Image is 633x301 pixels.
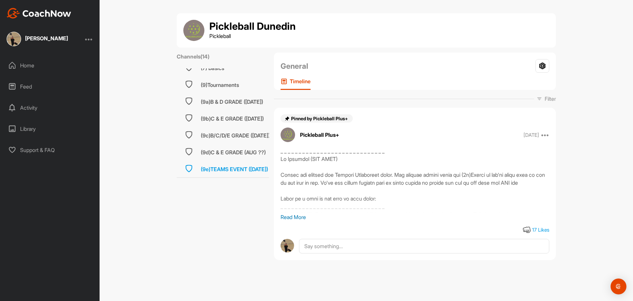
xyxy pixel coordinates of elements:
[281,213,549,221] p: Read More
[285,116,290,121] img: pin
[290,78,311,85] p: Timeline
[4,78,97,95] div: Feed
[177,53,209,60] label: Channels ( 14 )
[201,165,268,173] div: (9e)TEAMS EVENT ([DATE])
[7,8,71,19] img: CoachNow
[300,131,339,139] p: Pickleball Plus+
[532,226,549,234] div: 17 Likes
[201,132,270,139] div: (9c)B/C/D/E GRADE ([DATE])
[4,57,97,74] div: Home
[201,148,266,156] div: (9d)C & E GRADE (AUG ??)
[201,115,264,123] div: (9b)C & E GRADE ([DATE])
[524,132,539,138] p: [DATE]
[281,239,294,252] img: avatar
[281,60,308,72] h2: General
[201,98,263,106] div: (9a)B & D GRADE ([DATE])
[201,81,239,89] div: (9)Tournaments
[611,279,626,294] div: Open Intercom Messenger
[291,116,349,121] span: Pinned by Pickleball Plus+
[7,32,21,46] img: square_3baa8815838fd116b3f88d2b4462860d.jpg
[25,36,68,41] div: [PERSON_NAME]
[209,21,296,32] h1: Pickleball Dunedin
[281,128,295,142] img: avatar
[545,95,556,103] p: Filter
[209,32,296,40] p: Pickleball
[4,142,97,158] div: Support & FAQ
[4,99,97,116] div: Activity
[4,121,97,137] div: Library
[281,147,549,213] div: _ _ _ _ _ _ _ _ _ _ _ _ _ _ _ _ _ _ _ _ _ _ _ _ _ _ _ _ _ Lo Ipsumdol (SIT AMET) Consec adi elits...
[183,20,204,41] img: group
